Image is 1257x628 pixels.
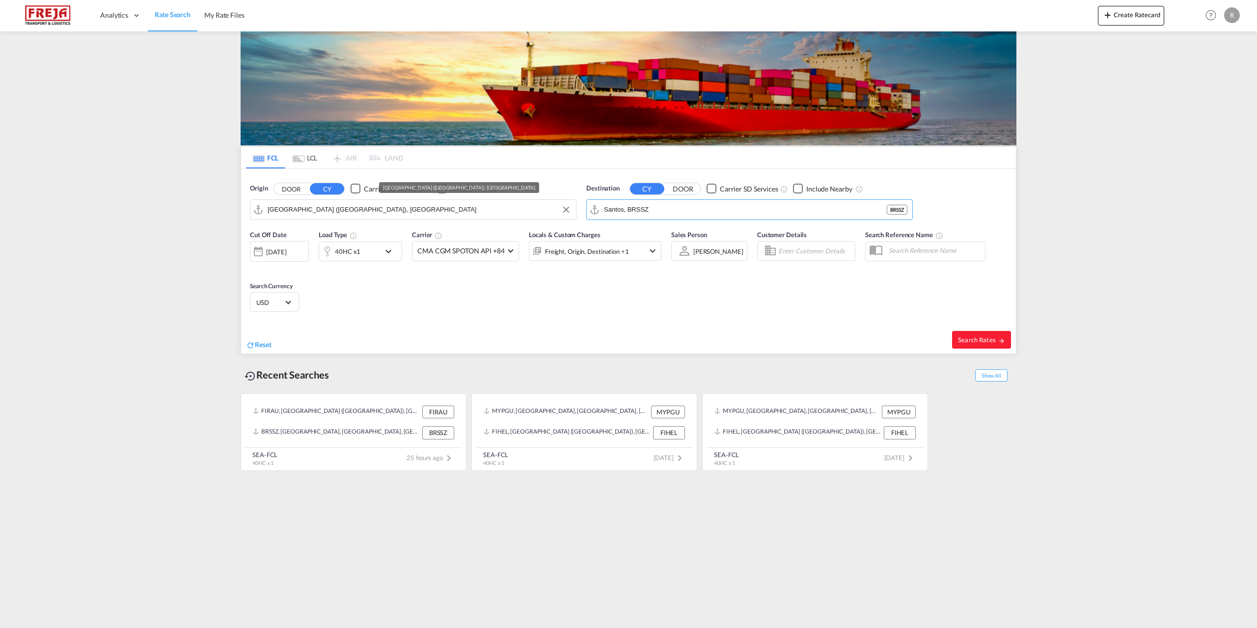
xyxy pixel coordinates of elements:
div: [DATE] [250,241,309,262]
md-icon: icon-arrow-right [998,337,1005,344]
div: R [1224,7,1240,23]
div: icon-refreshReset [246,340,272,351]
div: BRSSZ, Santos, Brazil, South America, Americas [253,426,420,439]
div: MYPGU [651,406,685,418]
div: Origin DOOR CY Checkbox No InkUnchecked: Search for CY (Container Yard) services for all selected... [241,169,1016,354]
span: [DATE] [654,454,685,462]
md-icon: Unchecked: Ignores neighbouring ports when fetching rates.Checked : Includes neighbouring ports w... [855,185,863,193]
button: DOOR [274,183,308,194]
span: 25 hours ago [407,454,455,462]
div: Carrier SD Services [720,184,778,194]
div: FIHEL, Helsinki (Helsingfors), Finland, Northern Europe, Europe [714,426,881,439]
div: MYPGU, Pasir Gudang, Johor, Malaysia, South East Asia, Asia Pacific [484,406,649,418]
button: Clear Input [559,202,574,217]
recent-search-card: MYPGU, [GEOGRAPHIC_DATA], [GEOGRAPHIC_DATA], [GEOGRAPHIC_DATA], [GEOGRAPHIC_DATA], [GEOGRAPHIC_DA... [471,393,697,471]
md-icon: icon-refresh [246,341,255,350]
recent-search-card: MYPGU, [GEOGRAPHIC_DATA], [GEOGRAPHIC_DATA], [GEOGRAPHIC_DATA], [GEOGRAPHIC_DATA], [GEOGRAPHIC_DA... [702,393,928,471]
input: Search by Port [604,202,887,217]
button: CY [630,183,664,194]
button: DOOR [666,183,700,194]
span: Analytics [100,10,128,20]
span: CMA CGM SPOTON API +84 [417,246,505,256]
div: 40HC x1 [335,245,360,258]
md-tab-item: LCL [285,147,325,168]
md-icon: icon-chevron-right [904,452,916,464]
div: [PERSON_NAME] [693,247,743,255]
img: LCL+%26+FCL+BACKGROUND.png [241,31,1016,145]
input: Enter Customer Details [778,244,852,258]
md-icon: icon-chevron-down [383,246,399,257]
div: Include Nearby [806,184,852,194]
md-icon: icon-chevron-down [647,245,658,257]
span: Show All [975,369,1008,382]
div: Carrier SD Services [364,184,422,194]
div: SEA-FCL [483,450,508,459]
md-icon: icon-chevron-right [674,452,685,464]
md-input-container: Santos, BRSSZ [587,200,912,219]
div: FIRAU, Raumo (Rauma), Finland, Northern Europe, Europe [253,406,420,418]
md-icon: Unchecked: Search for CY (Container Yard) services for all selected carriers.Checked : Search for... [780,185,788,193]
span: 40HC x 1 [714,460,735,466]
input: Search by Port [268,202,571,217]
span: My Rate Files [204,11,245,19]
md-icon: Your search will be saved by the below given name [935,232,943,240]
md-tab-item: FCL [246,147,285,168]
span: Origin [250,184,268,193]
div: MYPGU, Pasir Gudang, Johor, Malaysia, South East Asia, Asia Pacific [714,406,879,418]
span: Help [1202,7,1219,24]
span: Rate Search [155,10,191,19]
md-select: Sales Person: Riika Nevalainen [692,244,744,258]
md-icon: icon-chevron-right [443,452,455,464]
md-icon: icon-backup-restore [245,370,256,382]
md-datepicker: Select [250,261,257,274]
div: BRSSZ [422,426,454,439]
div: [DATE] [266,247,286,256]
div: FIRAU [422,406,454,418]
md-checkbox: Checkbox No Ink [793,184,852,194]
span: 40HC x 1 [252,460,273,466]
span: Load Type [319,231,357,239]
div: SEA-FCL [714,450,739,459]
div: FIHEL [884,426,916,439]
md-icon: icon-information-outline [350,232,357,240]
md-input-container: Helsinki (Helsingfors), FIHEL [250,200,576,219]
span: Carrier [412,231,442,239]
span: Sales Person [671,231,707,239]
md-checkbox: Checkbox No Ink [351,184,422,194]
md-pagination-wrapper: Use the left and right arrow keys to navigate between tabs [246,147,403,168]
span: Customer Details [757,231,807,239]
md-icon: The selected Trucker/Carrierwill be displayed in the rate results If the rates are from another f... [435,232,442,240]
button: Search Ratesicon-arrow-right [952,331,1011,349]
md-checkbox: Checkbox No Ink [437,184,496,194]
md-icon: icon-plus 400-fg [1102,9,1114,21]
md-checkbox: Checkbox No Ink [707,184,778,194]
div: Recent Searches [241,364,333,386]
span: [DATE] [884,454,916,462]
div: MYPGU [882,406,916,418]
button: CY [310,183,344,194]
img: 586607c025bf11f083711d99603023e7.png [15,4,81,27]
span: Search Rates [958,336,1005,344]
span: Destination [586,184,620,193]
button: icon-plus 400-fgCreate Ratecard [1098,6,1164,26]
div: SEA-FCL [252,450,277,459]
div: 40HC x1icon-chevron-down [319,242,402,261]
span: Search Reference Name [865,231,943,239]
div: [GEOGRAPHIC_DATA] ([GEOGRAPHIC_DATA]), [GEOGRAPHIC_DATA] [383,182,535,193]
span: Cut Off Date [250,231,287,239]
span: Reset [255,340,272,349]
input: Search Reference Name [884,243,985,258]
span: 40HC x 1 [483,460,504,466]
div: BRSSZ [887,205,907,215]
md-select: Select Currency: $ USDUnited States Dollar [255,295,294,309]
span: Search Currency [250,282,293,290]
span: Locals & Custom Charges [529,231,601,239]
div: FIHEL [653,426,685,439]
div: Freight Origin Destination Dock Stuffingicon-chevron-down [529,241,661,261]
div: Freight Origin Destination Dock Stuffing [545,245,629,258]
recent-search-card: FIRAU, [GEOGRAPHIC_DATA] ([GEOGRAPHIC_DATA]), [GEOGRAPHIC_DATA], [GEOGRAPHIC_DATA], [GEOGRAPHIC_D... [241,393,466,471]
div: Help [1202,7,1224,25]
div: FIHEL, Helsinki (Helsingfors), Finland, Northern Europe, Europe [484,426,651,439]
span: USD [256,298,284,307]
